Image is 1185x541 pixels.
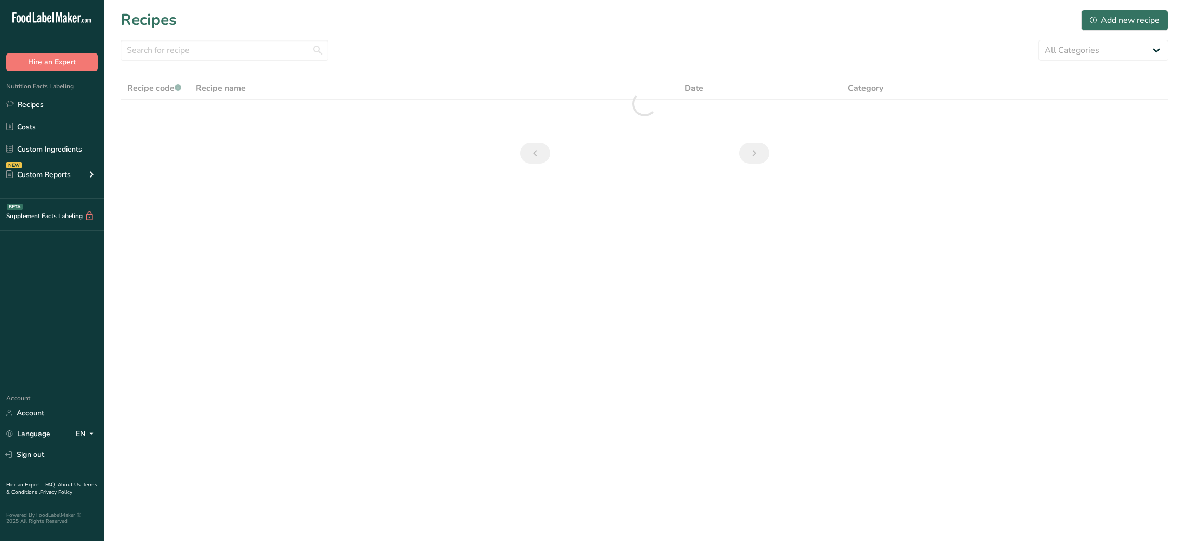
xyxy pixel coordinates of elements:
[6,481,97,496] a: Terms & Conditions .
[76,428,98,440] div: EN
[520,143,550,164] a: Previous page
[1081,10,1168,31] button: Add new recipe
[121,8,177,32] h1: Recipes
[58,481,83,489] a: About Us .
[121,40,328,61] input: Search for recipe
[6,481,43,489] a: Hire an Expert .
[6,512,98,524] div: Powered By FoodLabelMaker © 2025 All Rights Reserved
[6,53,98,71] button: Hire an Expert
[1090,14,1160,26] div: Add new recipe
[40,489,72,496] a: Privacy Policy
[6,162,22,168] div: NEW
[739,143,769,164] a: Next page
[6,169,71,180] div: Custom Reports
[45,481,58,489] a: FAQ .
[7,204,23,210] div: BETA
[6,425,50,443] a: Language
